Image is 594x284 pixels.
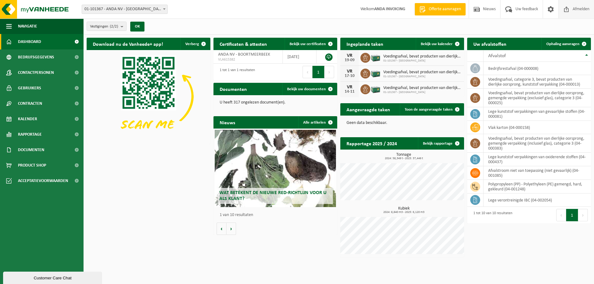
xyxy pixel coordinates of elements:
span: Documenten [18,142,44,158]
a: Bekijk uw kalender [416,38,463,50]
span: 01-101367 - [GEOGRAPHIC_DATA] [383,75,461,78]
span: Product Shop [18,158,46,173]
a: Bekijk uw documenten [282,83,337,95]
button: Next [578,209,588,221]
span: Vestigingen [90,22,118,31]
span: Ophaling aanvragen [546,42,579,46]
span: Offerte aanvragen [427,6,463,12]
td: lege kunststof verpakkingen van gevaarlijke stoffen (04-000081) [484,107,591,121]
div: VR [343,85,356,90]
span: Bekijk uw certificaten [290,42,326,46]
button: Verberg [180,38,210,50]
button: 1 [566,209,578,221]
span: 2024: 58,349 t - 2025: 37,446 t [343,157,464,160]
span: Bedrijfsgegevens [18,49,54,65]
h3: Tonnage [343,153,464,160]
a: Ophaling aanvragen [541,38,590,50]
a: Alle artikelen [298,116,337,129]
span: Verberg [185,42,199,46]
span: 01-101367 - [GEOGRAPHIC_DATA] [383,91,461,94]
span: Bekijk uw documenten [287,87,326,91]
div: 1 tot 1 van 1 resultaten [217,65,255,79]
td: voedingsafval, bevat producten van dierlijke oorsprong, gemengde verpakking (exclusief glas), cat... [484,89,591,107]
img: PB-LB-0680-HPE-GN-01 [370,68,381,78]
span: 2024: 8,840 m3 - 2025: 6,120 m3 [343,211,464,214]
span: Toon de aangevraagde taken [405,108,453,112]
img: PB-LB-0680-HPE-GN-01 [370,83,381,94]
td: bedrijfsrestafval (04-000008) [484,62,591,75]
span: Wat betekent de nieuwe RED-richtlijn voor u als klant? [219,190,326,201]
p: U heeft 317 ongelezen document(en). [220,100,331,105]
button: Previous [303,66,312,78]
a: Toon de aangevraagde taken [400,103,463,116]
div: VR [343,69,356,74]
a: Bekijk uw certificaten [285,38,337,50]
p: Geen data beschikbaar. [346,121,458,125]
span: Dashboard [18,34,41,49]
td: [DATE] [283,50,316,64]
div: 1 tot 10 van 10 resultaten [470,208,512,222]
span: Gebruikers [18,80,41,96]
div: VR [343,53,356,58]
h3: Kubiek [343,206,464,214]
button: Vestigingen(2/2) [87,22,127,31]
span: Voedingsafval, bevat producten van dierlijke oorsprong, gemengde verpakking (exc... [383,86,461,91]
button: Vorige [217,223,226,235]
td: polypropyleen (PP) - Polyethyleen (PE) gemengd, hard, gekleurd (04-001248) [484,180,591,193]
h2: Documenten [213,83,253,95]
iframe: chat widget [3,270,103,284]
strong: ANDA INVOICING [374,7,405,11]
td: voedingsafval, bevat producten van dierlijke oorsprong, gemengde verpakking (inclusief glas), cat... [484,134,591,153]
button: Previous [556,209,566,221]
span: VLA615382 [218,57,278,62]
span: Voedingsafval, bevat producten van dierlijke oorsprong, gemengde verpakking (exc... [383,70,461,75]
span: 01-101367 - [GEOGRAPHIC_DATA] [383,59,461,63]
img: PB-LB-0680-HPE-GN-01 [370,52,381,62]
div: 17-10 [343,74,356,78]
td: afvalstroom niet van toepassing (niet gevaarlijk) (04-001085) [484,166,591,180]
h2: Download nu de Vanheede+ app! [87,38,169,50]
button: OK [130,22,144,32]
a: Wat betekent de nieuwe RED-richtlijn voor u als klant? [215,130,336,207]
button: Volgende [226,223,236,235]
span: Navigatie [18,19,37,34]
span: Contracten [18,96,42,111]
span: Acceptatievoorwaarden [18,173,68,189]
a: Bekijk rapportage [418,137,463,150]
td: vlak karton (04-000158) [484,121,591,134]
img: Download de VHEPlus App [87,50,210,143]
count: (2/2) [110,24,118,28]
button: 1 [312,66,325,78]
a: Offerte aanvragen [415,3,466,15]
td: lege kunststof verpakkingen van oxiderende stoffen (04-000437) [484,153,591,166]
span: ANDA NV - BOORTMEERBEEK [218,52,270,57]
td: voedingsafval, categorie 3, bevat producten van dierlijke oorsprong, kunststof verpakking (04-000... [484,75,591,89]
span: Kalender [18,111,37,127]
h2: Certificaten & attesten [213,38,273,50]
span: Contactpersonen [18,65,54,80]
span: 01-101367 - ANDA NV - BOORTMEERBEEK [82,5,167,14]
h2: Aangevraagde taken [340,103,396,115]
button: Next [325,66,334,78]
span: Afvalstof [488,53,506,58]
h2: Uw afvalstoffen [467,38,513,50]
span: Voedingsafval, bevat producten van dierlijke oorsprong, gemengde verpakking (exc... [383,54,461,59]
h2: Nieuws [213,116,241,128]
h2: Rapportage 2025 / 2024 [340,137,403,149]
h2: Ingeplande taken [340,38,390,50]
td: Lege verontreinigde IBC (04-002054) [484,193,591,207]
p: 1 van 10 resultaten [220,213,334,217]
div: 14-11 [343,90,356,94]
span: 01-101367 - ANDA NV - BOORTMEERBEEK [82,5,168,14]
span: Bekijk uw kalender [421,42,453,46]
div: 19-09 [343,58,356,62]
span: Rapportage [18,127,42,142]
